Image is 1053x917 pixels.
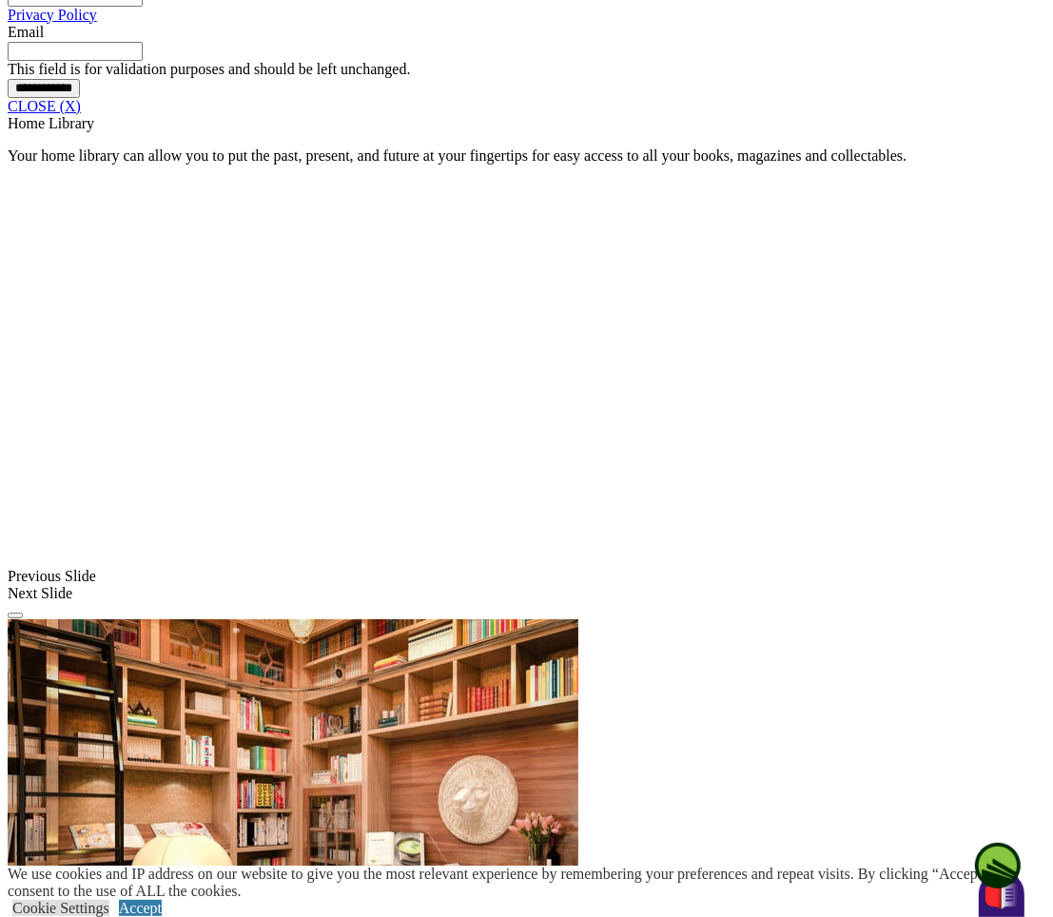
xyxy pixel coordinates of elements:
button: Click here to pause slide show [8,613,23,618]
div: We use cookies and IP address on our website to give you the most relevant experience by remember... [8,866,1053,900]
a: CLOSE (X) [8,98,81,114]
a: Accept [119,900,162,916]
a: Privacy Policy [8,7,97,23]
div: Previous Slide [8,568,1045,585]
a: Cookie Settings [12,900,109,916]
p: Your home library can allow you to put the past, present, and future at your fingertips for easy ... [8,147,1045,165]
div: Next Slide [8,585,1045,602]
span: Home Library [8,115,94,131]
div: This field is for validation purposes and should be left unchanged. [8,61,1045,78]
label: Email [8,24,44,40]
